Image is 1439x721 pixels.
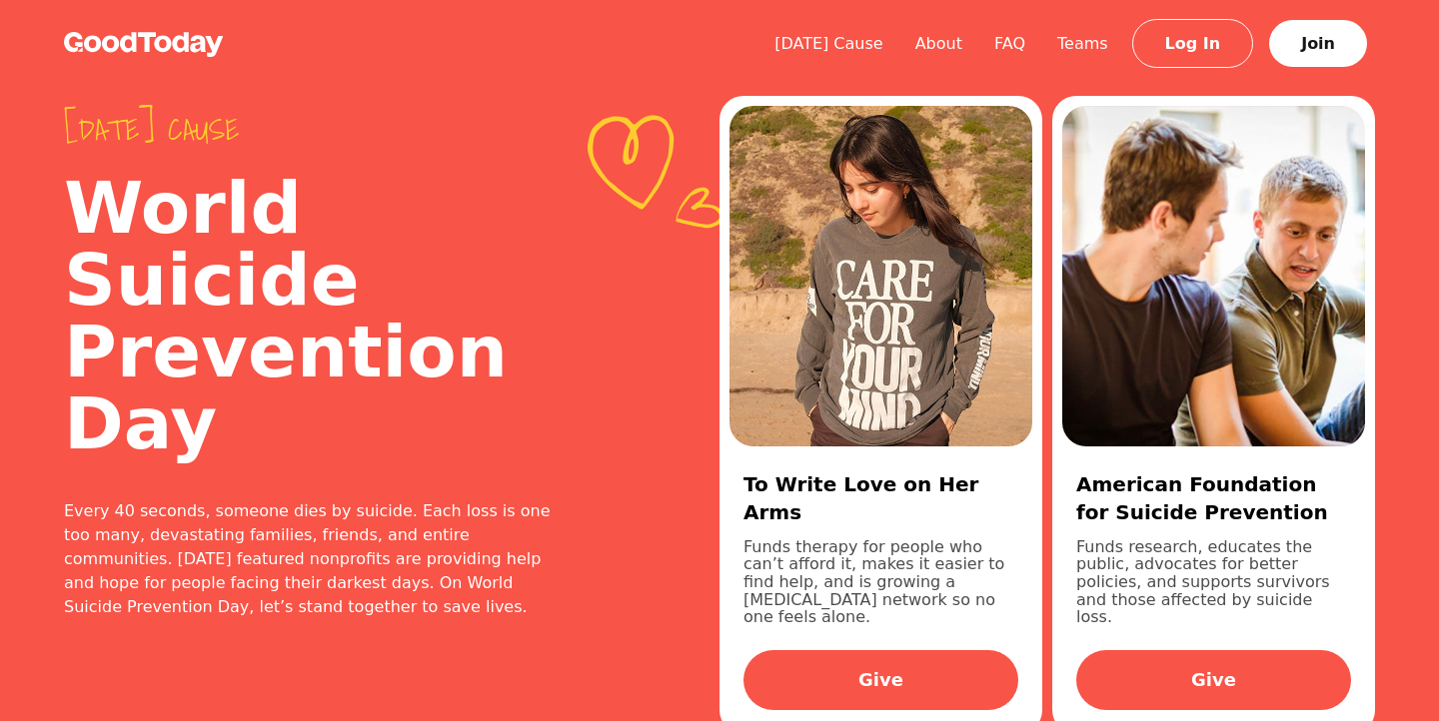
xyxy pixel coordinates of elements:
a: FAQ [978,34,1041,53]
a: [DATE] Cause [758,34,899,53]
div: Every 40 seconds, someone dies by suicide. Each loss is one too many, devastating families, frien... [64,499,560,619]
a: Give [743,650,1018,710]
img: e4ef6d79-e08c-4402-b98c-557da7b2b615.jpg [1062,106,1365,446]
a: Join [1269,20,1367,67]
a: Log In [1132,19,1254,68]
img: b9a45303-304b-4cf5-b18a-e1ed86d6dc9d.jpg [729,106,1032,446]
a: Give [1076,650,1351,710]
span: [DATE] cause [64,112,560,148]
p: Funds research, educates the public, advocates for better policies, and supports survivors and th... [1076,538,1351,626]
p: Funds therapy for people who can’t afford it, makes it easier to find help, and is growing a [MED... [743,538,1018,626]
h2: World Suicide Prevention Day [64,172,560,459]
h3: American Foundation for Suicide Prevention [1076,470,1351,526]
h3: To Write Love on Her Arms [743,470,1018,526]
a: About [899,34,978,53]
a: Teams [1041,34,1124,53]
img: GoodToday [64,32,224,57]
